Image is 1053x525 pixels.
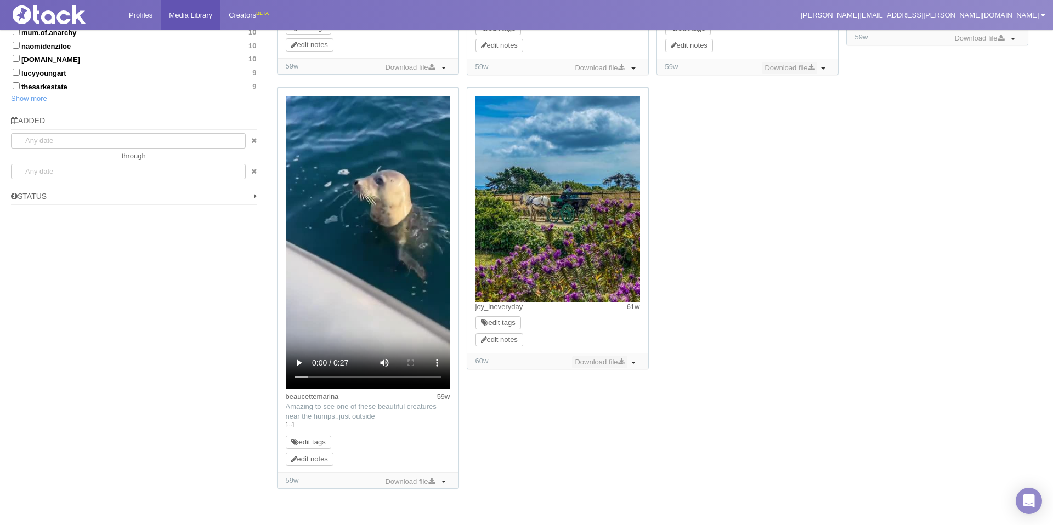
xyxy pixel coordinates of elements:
[248,55,256,64] span: 10
[382,476,437,488] a: Download file
[252,82,256,91] span: 9
[437,392,450,402] time: Posted: 14/07/2024, 12:19:13
[13,42,20,49] input: naomidenziloe10
[248,28,256,37] span: 10
[475,357,489,365] time: Added: 09/07/2024, 03:17:08
[475,303,523,311] a: joy_ineveryday
[13,55,20,62] input: [DOMAIN_NAME]10
[952,32,1006,44] a: Download file
[291,438,326,446] a: edit tags
[11,26,257,37] label: mum.of.anarchy
[11,164,246,179] input: Any date
[11,192,257,205] h5: Status
[11,149,257,164] div: through
[382,61,437,73] a: Download file
[11,53,257,64] label: [DOMAIN_NAME]
[11,40,257,51] label: naomidenziloe
[671,41,707,49] a: edit notes
[627,302,640,312] time: Posted: 05/07/2024, 03:36:24
[475,62,489,71] time: Added: 18/07/2024, 14:19:41
[1016,488,1042,514] div: Open Intercom Messenger
[13,28,20,35] input: mum.of.anarchy10
[762,62,817,74] a: Download file
[291,41,328,49] a: edit notes
[11,67,257,78] label: lucyyoungart
[11,81,257,92] label: thesarkestate
[256,8,269,19] div: BETA
[13,82,20,89] input: thesarkestate9
[11,133,246,149] input: Any date
[481,41,518,49] a: edit notes
[248,42,256,50] span: 10
[11,94,47,102] a: Show more
[8,5,118,24] img: Tack
[665,62,678,71] time: Added: 18/07/2024, 13:39:56
[291,455,328,463] a: edit notes
[572,356,627,368] a: Download file
[286,476,299,484] time: Added: 18/07/2024, 12:46:24
[572,62,627,74] a: Download file
[855,33,868,41] time: Added: 18/07/2024, 13:16:48
[286,420,450,430] a: […]
[475,96,640,302] img: Image may contain: nature, outdoors, countryside, rural, person, animal, horse, mammal, village, ...
[252,69,256,77] span: 9
[481,335,518,344] a: edit notes
[286,392,339,401] a: beaucettemarina
[481,318,516,327] a: edit tags
[13,69,20,76] input: lucyyoungart9
[246,164,257,179] a: clear
[286,402,437,440] span: Amazing to see one of these beautiful creatures near the humps..just outside [GEOGRAPHIC_DATA] #t...
[11,117,257,129] h5: Added
[286,62,299,70] time: Added: 18/07/2024, 14:19:43
[246,133,257,149] a: clear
